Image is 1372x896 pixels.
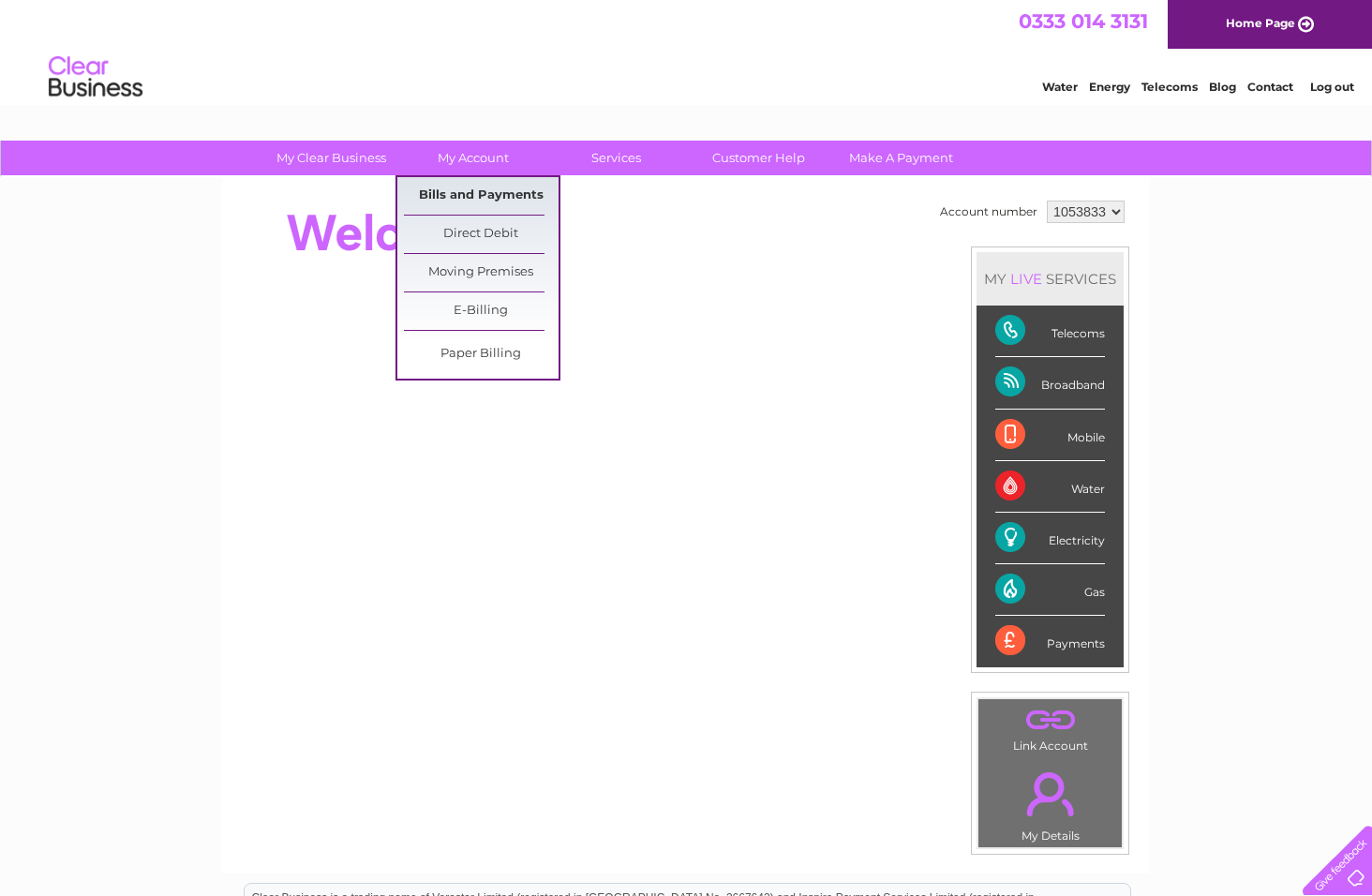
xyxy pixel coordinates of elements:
a: Services [539,141,693,175]
div: Clear Business is a trading name of Verastar Limited (registered in [GEOGRAPHIC_DATA] No. 3667643... [245,10,1130,91]
a: Log out [1310,80,1354,94]
a: My Account [396,141,551,175]
div: Telecoms [995,306,1105,357]
div: Payments [995,616,1105,666]
a: Moving Premises [404,254,559,291]
a: Energy [1089,80,1130,94]
a: Water [1042,80,1078,94]
td: Account number [935,196,1042,228]
a: Direct Debit [404,216,559,253]
img: logo.png [48,49,143,106]
a: Paper Billing [404,336,559,373]
div: Water [995,461,1105,513]
a: Telecoms [1141,80,1198,94]
div: Mobile [995,410,1105,461]
div: Gas [995,564,1105,616]
a: Contact [1247,80,1293,94]
a: Blog [1209,80,1236,94]
div: LIVE [1007,270,1046,288]
a: Make A Payment [824,141,978,175]
a: Customer Help [681,141,836,175]
div: MY SERVICES [977,252,1124,306]
a: Bills and Payments [404,177,559,215]
td: Link Account [977,698,1123,757]
a: 0333 014 3131 [1019,9,1148,33]
div: Electricity [995,513,1105,564]
div: Broadband [995,357,1105,409]
a: . [983,704,1117,737]
a: My Clear Business [254,141,409,175]
a: . [983,761,1117,827]
td: My Details [977,756,1123,848]
a: E-Billing [404,292,559,330]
